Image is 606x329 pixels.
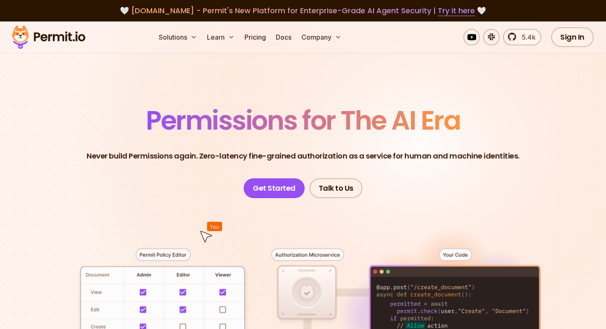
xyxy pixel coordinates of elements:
[298,29,345,45] button: Company
[551,27,594,47] a: Sign In
[155,29,200,45] button: Solutions
[244,178,305,198] a: Get Started
[204,29,238,45] button: Learn
[87,150,519,162] p: Never build Permissions again. Zero-latency fine-grained authorization as a service for human and...
[241,29,269,45] a: Pricing
[146,102,460,139] span: Permissions for The AI Era
[131,5,475,16] span: [DOMAIN_NAME] - Permit's New Platform for Enterprise-Grade AI Agent Security |
[438,5,475,16] a: Try it here
[517,32,536,42] span: 5.4k
[272,29,295,45] a: Docs
[310,178,362,198] a: Talk to Us
[20,5,586,17] div: 🤍 🤍
[503,29,541,45] a: 5.4k
[8,23,89,51] img: Permit logo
